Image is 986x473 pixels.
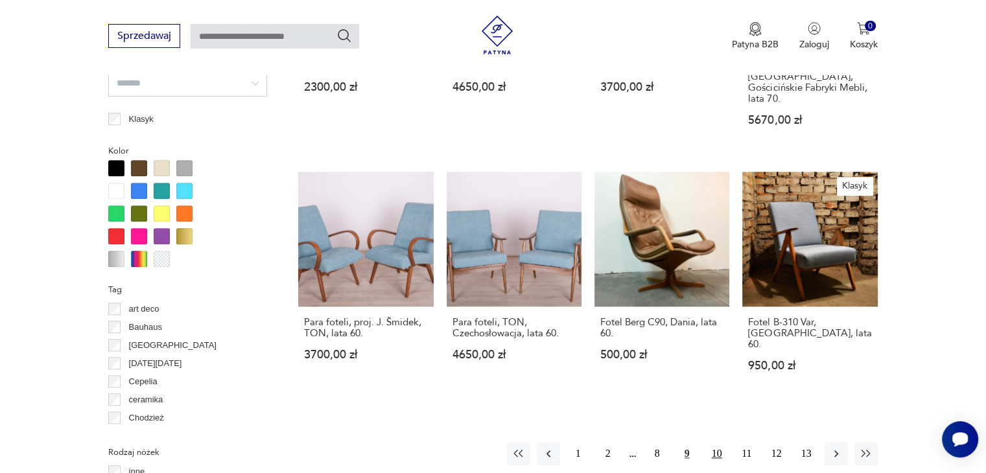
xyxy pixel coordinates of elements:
button: 8 [646,442,669,465]
p: Ćmielów [129,429,161,443]
p: 3700,00 zł [600,82,723,93]
button: 1 [567,442,590,465]
h3: Fotel B-310 Var, [GEOGRAPHIC_DATA], lata 60. [748,317,871,350]
p: Tag [108,283,267,297]
button: Patyna B2B [732,22,779,51]
img: Ikonka użytkownika [808,22,821,35]
p: ceramika [129,393,163,407]
iframe: Smartsupp widget button [942,421,978,457]
p: 4650,00 zł [452,82,576,93]
a: Para foteli, TON, Czechosłowacja, lata 60.Para foteli, TON, Czechosłowacja, lata 60.4650,00 zł [447,172,581,397]
a: Fotel Berg C90, Dania, lata 60.Fotel Berg C90, Dania, lata 60.500,00 zł [594,172,729,397]
p: Bauhaus [129,320,162,334]
p: Cepelia [129,375,158,389]
img: Patyna - sklep z meblami i dekoracjami vintage [478,16,517,54]
h3: Para foteli, proj. J. Šmidek, TON, lata 60. [304,317,427,339]
p: Koszyk [850,38,878,51]
p: 5670,00 zł [748,115,871,126]
p: Klasyk [129,112,154,126]
button: 13 [795,442,818,465]
a: Para foteli, proj. J. Šmidek, TON, lata 60.Para foteli, proj. J. Šmidek, TON, lata 60.3700,00 zł [298,172,433,397]
p: art deco [129,302,159,316]
a: Ikona medaluPatyna B2B [732,22,779,51]
p: Zaloguj [799,38,829,51]
p: [GEOGRAPHIC_DATA] [129,338,217,352]
p: Kolor [108,144,267,158]
p: 950,00 zł [748,360,871,371]
button: Sprzedawaj [108,24,180,48]
img: Ikona medalu [749,22,762,36]
p: Chodzież [129,411,164,425]
p: 3700,00 zł [304,349,427,360]
button: Zaloguj [799,22,829,51]
p: Rodzaj nóżek [108,445,267,459]
a: KlasykFotel B-310 Var, Polska, lata 60.Fotel B-310 Var, [GEOGRAPHIC_DATA], lata 60.950,00 zł [742,172,877,397]
p: 500,00 zł [600,349,723,360]
p: [DATE][DATE] [129,356,182,371]
button: 9 [675,442,699,465]
p: 4650,00 zł [452,349,576,360]
div: 0 [865,21,876,32]
h3: Para foteli, TON, Czechosłowacja, lata 60. [452,317,576,339]
button: 0Koszyk [850,22,878,51]
h3: Para foteli, proj. [PERSON_NAME][GEOGRAPHIC_DATA], Gościcińskie Fabryki Mebli, lata 70. [748,49,871,104]
button: 10 [705,442,729,465]
h3: Fotel Berg C90, Dania, lata 60. [600,317,723,339]
img: Ikona koszyka [857,22,870,35]
button: 11 [735,442,758,465]
button: 2 [596,442,620,465]
button: 12 [765,442,788,465]
a: Sprzedawaj [108,32,180,41]
p: 2300,00 zł [304,82,427,93]
p: Patyna B2B [732,38,779,51]
button: Szukaj [336,28,352,43]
